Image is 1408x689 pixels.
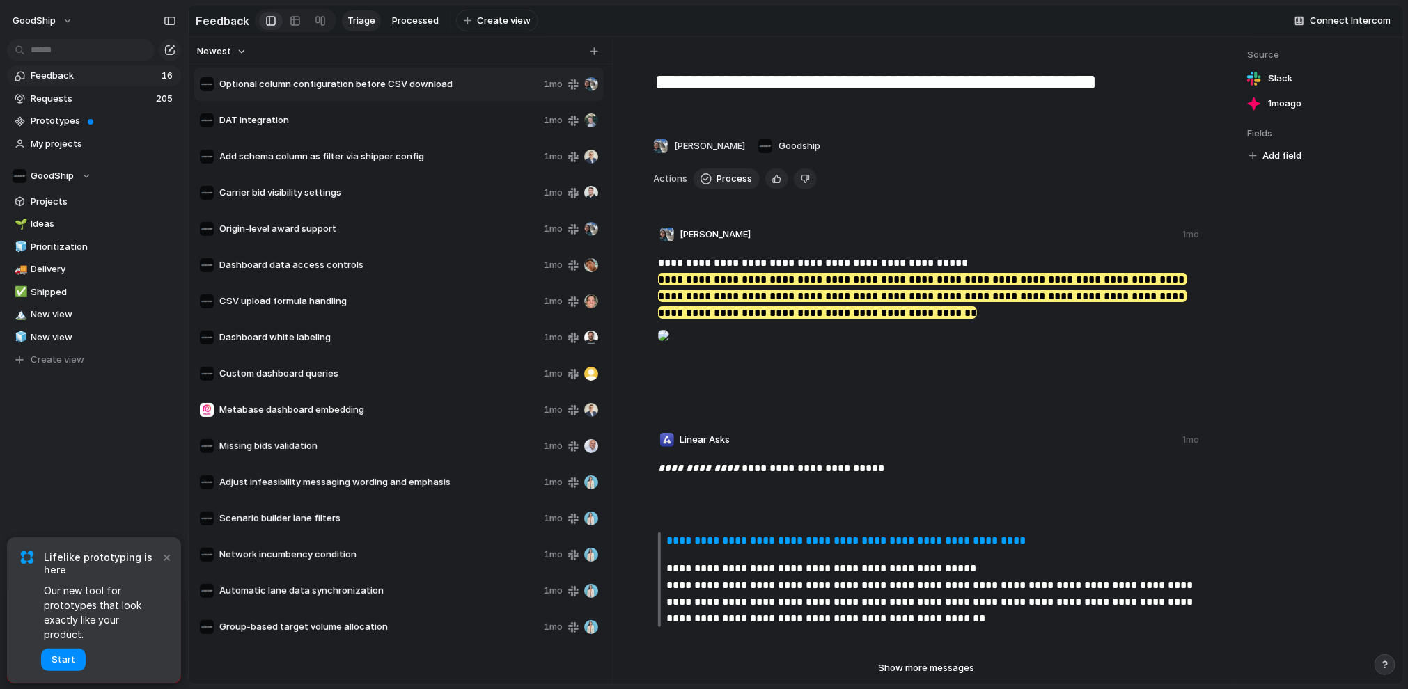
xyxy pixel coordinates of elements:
[544,113,563,127] span: 1mo
[31,114,176,128] span: Prototypes
[31,331,176,344] span: New view
[544,620,563,634] span: 1mo
[156,92,175,106] span: 205
[219,113,538,127] span: DAT integration
[15,307,24,323] div: 🏔️
[219,475,538,489] span: Adjust infeasibility messaging wording and emphasis
[544,258,563,272] span: 1mo
[15,262,24,278] div: 🚚
[7,327,181,348] a: 🧊New view
[219,403,538,417] span: Metabase dashboard embedding
[31,308,176,322] span: New view
[196,13,249,29] h2: Feedback
[544,367,563,381] span: 1mo
[7,349,181,370] button: Create view
[386,10,444,31] a: Processed
[31,169,75,183] span: GoodShip
[219,584,538,598] span: Automatic lane data synchronization
[392,14,439,28] span: Processed
[13,285,26,299] button: ✅
[7,166,181,187] button: GoodShip
[879,661,975,675] span: Show more messages
[219,548,538,562] span: Network incumbency condition
[7,111,181,132] a: Prototypes
[219,294,538,308] span: CSV upload formula handling
[544,548,563,562] span: 1mo
[754,135,824,157] button: Goodship
[159,548,175,565] button: Dismiss
[7,88,181,109] a: Requests205
[477,14,531,28] span: Create view
[779,139,820,153] span: Goodship
[15,284,24,300] div: ✅
[1247,147,1304,165] button: Add field
[7,214,181,235] div: 🌱Ideas
[1310,14,1391,28] span: Connect Intercom
[544,512,563,525] span: 1mo
[31,92,152,106] span: Requests
[342,10,381,31] a: Triage
[794,168,817,189] button: Delete
[219,258,538,272] span: Dashboard data access controls
[1247,69,1392,88] a: Slack
[31,240,176,254] span: Prioritization
[680,228,751,241] span: [PERSON_NAME]
[7,237,181,258] a: 🧊Prioritization
[1183,228,1200,241] div: 1mo
[843,659,1010,677] button: Show more messages
[650,135,749,157] button: [PERSON_NAME]
[219,222,538,236] span: Origin-level award support
[544,475,563,489] span: 1mo
[15,216,24,232] div: 🌱
[197,45,231,58] span: Newest
[1247,127,1392,141] span: Fields
[219,439,538,453] span: Missing bids validation
[1268,72,1292,86] span: Slack
[544,403,563,417] span: 1mo
[1247,48,1392,62] span: Source
[13,308,26,322] button: 🏔️
[162,69,175,83] span: 16
[44,551,160,576] span: Lifelike prototyping is here
[219,620,538,634] span: Group-based target volume allocation
[456,10,538,32] button: Create view
[544,331,563,344] span: 1mo
[52,653,75,667] span: Start
[13,217,26,231] button: 🌱
[6,10,80,32] button: GoodShip
[219,512,538,525] span: Scenario builder lane filters
[31,353,85,367] span: Create view
[544,186,563,200] span: 1mo
[219,77,538,91] span: Optional column configuration before CSV download
[44,583,160,642] span: Our new tool for prototypes that look exactly like your product.
[13,262,26,276] button: 🚚
[31,262,176,276] span: Delivery
[31,195,176,209] span: Projects
[195,42,249,61] button: Newest
[13,331,26,344] button: 🧊
[680,433,730,447] span: Linear Asks
[7,282,181,303] a: ✅Shipped
[31,137,176,151] span: My projects
[31,69,157,83] span: Feedback
[219,150,538,164] span: Add schema column as filter via shipper config
[1183,434,1200,446] div: 1mo
[219,186,538,200] span: Carrier bid visibility settings
[544,222,563,236] span: 1mo
[41,649,86,671] button: Start
[1289,10,1396,31] button: Connect Intercom
[7,259,181,280] a: 🚚Delivery
[544,150,563,164] span: 1mo
[544,439,563,453] span: 1mo
[717,172,753,186] span: Process
[1268,97,1301,111] span: 1mo ago
[13,240,26,254] button: 🧊
[13,14,56,28] span: GoodShip
[674,139,745,153] span: [PERSON_NAME]
[31,285,176,299] span: Shipped
[219,331,538,344] span: Dashboard white labeling
[7,65,181,86] a: Feedback16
